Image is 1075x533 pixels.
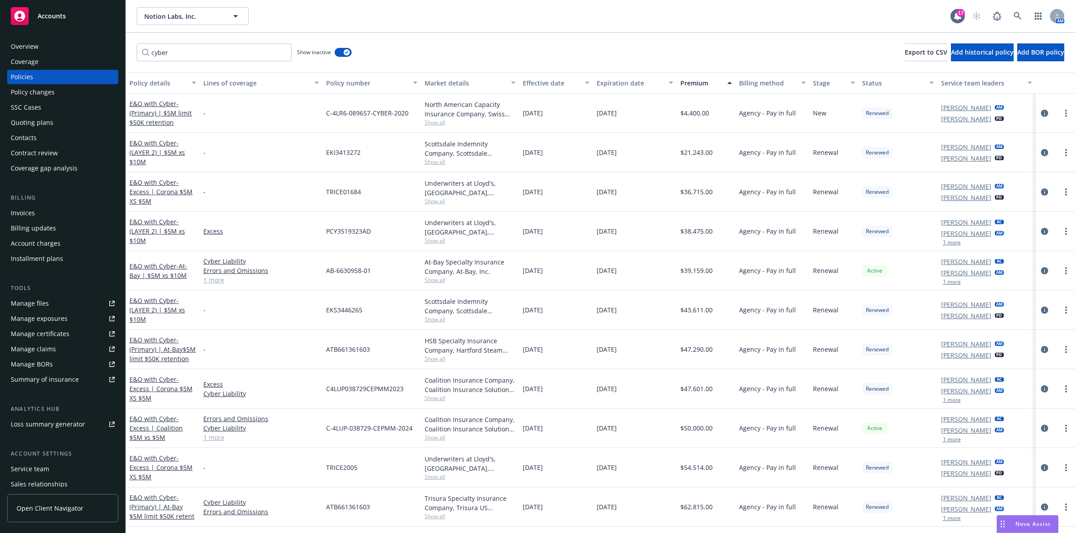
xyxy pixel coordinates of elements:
span: Show all [425,237,516,244]
div: Summary of insurance [11,372,79,387]
span: Active [866,267,884,275]
a: E&O with Cyber [129,99,192,127]
div: Underwriters at Lloyd's, [GEOGRAPHIC_DATA], [PERSON_NAME] of London, CRC Group [425,179,516,197]
a: [PERSON_NAME] [941,350,991,360]
div: Billing method [739,78,796,88]
a: circleInformation [1039,265,1050,276]
a: Policies [7,70,118,84]
div: Overview [11,39,39,54]
a: [PERSON_NAME] [941,504,991,514]
button: 1 more [943,397,961,403]
span: [DATE] [597,108,617,118]
span: Agency - Pay in full [739,463,796,472]
span: $43,611.00 [680,305,713,315]
span: [DATE] [523,502,543,512]
a: Coverage [7,55,118,69]
div: Invoices [11,206,35,220]
span: [DATE] [597,266,617,275]
div: SSC Cases [11,100,41,115]
div: Drag to move [997,516,1008,533]
div: Installment plans [11,252,63,266]
a: [PERSON_NAME] [941,182,991,191]
a: E&O with Cyber [129,414,183,442]
a: more [1061,226,1071,237]
a: more [1061,305,1071,316]
span: Active [866,424,884,432]
span: TRICE2005 [326,463,357,472]
span: Show all [425,434,516,441]
a: [PERSON_NAME] [941,375,991,384]
button: Policy details [126,72,200,94]
div: Manage files [11,296,49,311]
span: - (LAYER 2) | $5M xs $10M [129,217,185,245]
span: [DATE] [597,384,617,393]
a: Excess [203,379,319,389]
span: C4LUP038729CEPMM2023 [326,384,404,393]
span: [DATE] [523,305,543,315]
button: Effective date [519,72,593,94]
span: Notion Labs, Inc. [144,12,222,21]
span: Nova Assist [1015,520,1051,528]
a: 1 more [203,433,319,442]
span: Show all [425,197,516,205]
a: [PERSON_NAME] [941,154,991,163]
button: Premium [677,72,736,94]
a: circleInformation [1039,305,1050,316]
span: Renewal [813,345,838,354]
span: Renewed [866,149,889,157]
span: - (Primary) | $5M limit $50K retention [129,99,192,127]
span: Show all [425,394,516,402]
span: EKI3413272 [326,148,361,157]
span: $21,243.00 [680,148,713,157]
span: [DATE] [523,187,543,196]
a: more [1061,344,1071,355]
a: more [1061,108,1071,119]
a: E&O with Cyber [129,493,194,520]
span: $47,601.00 [680,384,713,393]
span: - Excess | Corona $5M XS $5M [129,454,193,481]
div: HSB Specialty Insurance Company, Hartford Steam Boiler, CRC Group [425,336,516,355]
div: Coverage [11,55,39,69]
a: E&O with Cyber [129,178,193,205]
a: [PERSON_NAME] [941,300,991,309]
div: Market details [425,78,506,88]
span: [DATE] [597,423,617,433]
button: Export to CSV [905,43,947,61]
span: - Excess | Coalition $5M xs $5M [129,414,183,442]
a: E&O with Cyber [129,296,185,324]
span: Agency - Pay in full [739,305,796,315]
span: Agency - Pay in full [739,423,796,433]
span: Add BOR policy [1017,48,1064,56]
button: 1 more [943,437,961,442]
a: circleInformation [1039,226,1050,237]
span: - (LAYER 2) | $5M xs $10M [129,139,185,166]
span: [DATE] [597,226,617,236]
span: Show all [425,473,516,481]
span: [DATE] [523,423,543,433]
button: Notion Labs, Inc. [137,7,249,25]
span: C-4LUP-038729-CEPMM-2024 [326,423,413,433]
button: Expiration date [593,72,677,94]
div: Underwriters at Lloyd's, [GEOGRAPHIC_DATA], [PERSON_NAME] of [GEOGRAPHIC_DATA] [425,218,516,237]
span: ATB661361603 [326,502,370,512]
div: Billing [7,193,118,202]
span: Renewed [866,345,889,354]
div: Policy changes [11,85,55,99]
a: [PERSON_NAME] [941,217,991,227]
span: Renewal [813,148,838,157]
a: Manage exposures [7,311,118,326]
a: [PERSON_NAME] [941,114,991,124]
a: more [1061,502,1071,512]
div: Account settings [7,449,118,458]
a: Invoices [7,206,118,220]
a: Contacts [7,131,118,145]
div: Effective date [523,78,580,88]
a: Service team [7,462,118,476]
span: - At-Bay | $5M xs $10M [129,262,187,280]
a: Accounts [7,4,118,29]
span: Renewal [813,423,838,433]
a: more [1061,187,1071,197]
span: $39,159.00 [680,266,713,275]
span: [DATE] [597,187,617,196]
